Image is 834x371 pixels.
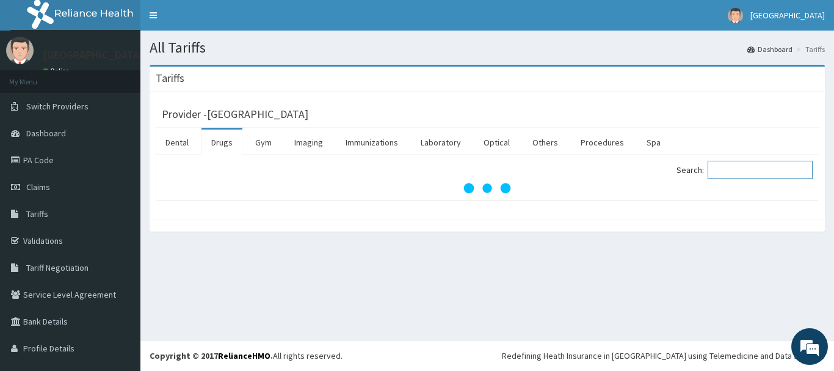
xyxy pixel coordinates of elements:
span: Switch Providers [26,101,89,112]
div: Redefining Heath Insurance in [GEOGRAPHIC_DATA] using Telemedicine and Data Science! [502,350,825,362]
a: Optical [474,130,520,155]
a: Immunizations [336,130,408,155]
a: Procedures [571,130,634,155]
a: Laboratory [411,130,471,155]
p: [GEOGRAPHIC_DATA] [43,50,143,61]
a: Others [523,130,568,155]
strong: Copyright © 2017 . [150,350,273,361]
span: Tariff Negotiation [26,262,89,273]
a: RelianceHMO [218,350,270,361]
a: Dental [156,130,198,155]
input: Search: [708,161,813,179]
a: Gym [245,130,281,155]
a: Imaging [285,130,333,155]
a: Drugs [201,130,242,155]
span: [GEOGRAPHIC_DATA] [750,10,825,21]
a: Online [43,67,72,75]
span: Tariffs [26,208,48,219]
img: User Image [6,37,34,64]
footer: All rights reserved. [140,340,834,371]
span: Claims [26,182,50,193]
img: User Image [728,8,743,23]
a: Spa [637,130,670,155]
svg: audio-loading [463,164,512,213]
label: Search: [676,161,813,179]
span: Dashboard [26,128,66,139]
li: Tariffs [794,44,825,54]
h3: Provider - [GEOGRAPHIC_DATA] [162,109,308,120]
a: Dashboard [747,44,792,54]
h3: Tariffs [156,73,184,84]
h1: All Tariffs [150,40,825,56]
